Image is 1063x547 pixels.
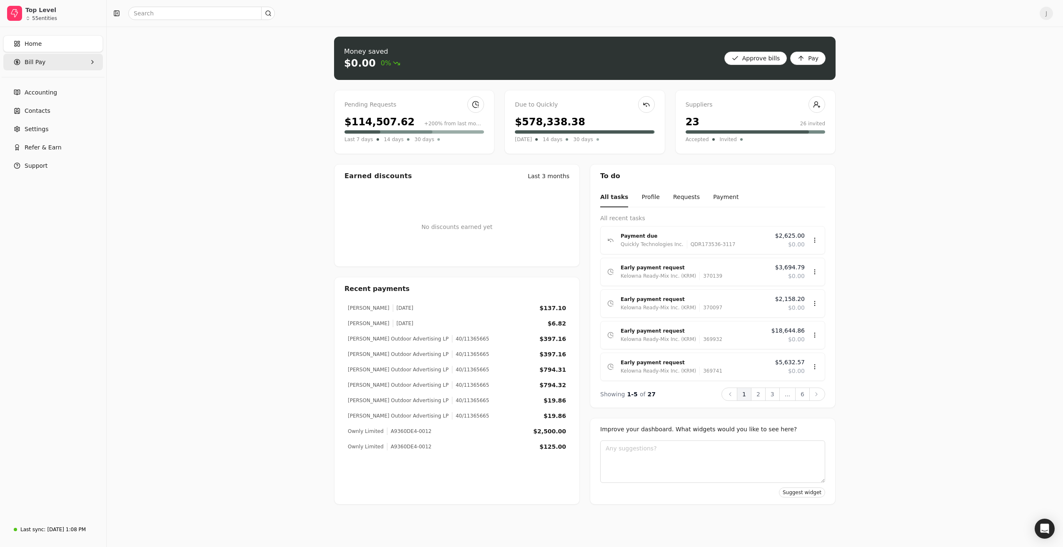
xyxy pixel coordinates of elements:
[775,358,805,367] span: $5,632.57
[621,232,769,240] div: Payment due
[25,6,99,14] div: Top Level
[539,335,566,343] div: $397.16
[775,263,805,272] span: $3,694.79
[600,391,625,398] span: Showing
[627,391,638,398] span: 1 - 5
[25,162,47,170] span: Support
[621,295,769,303] div: Early payment request
[348,381,449,389] div: [PERSON_NAME] Outdoor Advertising LP
[3,102,103,119] a: Contacts
[384,135,404,144] span: 14 days
[20,526,45,533] div: Last sync:
[25,107,50,115] span: Contacts
[348,412,449,420] div: [PERSON_NAME] Outdoor Advertising LP
[621,335,696,343] div: Kelowna Ready-Mix Inc. (KRM)
[779,487,825,497] button: Suggest widget
[788,335,805,344] span: $0.00
[543,135,562,144] span: 14 days
[452,412,489,420] div: 40/11365665
[344,171,412,181] div: Earned discounts
[621,303,696,312] div: Kelowna Ready-Mix Inc. (KRM)
[422,209,493,245] div: No discounts earned yet
[600,188,628,207] button: All tasks
[539,304,566,313] div: $137.10
[673,188,700,207] button: Requests
[539,443,566,451] div: $125.00
[539,381,566,390] div: $794.32
[621,240,684,249] div: Quickly Technologies Inc.
[1040,7,1053,20] button: J
[128,7,275,20] input: Search
[600,425,825,434] div: Improve your dashboard. What widgets would you like to see here?
[3,121,103,137] a: Settings
[1035,519,1055,539] div: Open Intercom Messenger
[621,327,765,335] div: Early payment request
[3,522,103,537] a: Last sync:[DATE] 1:08 PM
[381,58,400,68] span: 0%
[348,443,384,450] div: Ownly Limited
[751,388,766,401] button: 2
[25,88,57,97] span: Accounting
[424,120,484,127] div: +200% from last month
[539,350,566,359] div: $397.16
[533,427,566,436] div: $2,500.00
[3,84,103,101] a: Accounting
[699,272,722,280] div: 370139
[539,365,566,374] div: $794.31
[3,54,103,70] button: Bill Pay
[348,366,449,373] div: [PERSON_NAME] Outdoor Advertising LP
[800,120,825,127] div: 26 invited
[344,114,415,129] div: $114,507.62
[344,57,376,70] div: $0.00
[621,264,769,272] div: Early payment request
[788,367,805,375] span: $0.00
[348,304,389,312] div: [PERSON_NAME]
[515,114,585,129] div: $578,338.38
[600,214,825,223] div: All recent tasks
[788,272,805,281] span: $0.00
[452,366,489,373] div: 40/11365665
[528,172,569,181] div: Last 3 months
[687,240,736,249] div: QDR173536-3117
[686,114,699,129] div: 23
[641,188,660,207] button: Profile
[32,16,57,21] div: 55 entities
[47,526,86,533] div: [DATE] 1:08 PM
[775,295,805,303] span: $2,158.20
[452,397,489,404] div: 40/11365665
[344,100,484,109] div: Pending Requests
[713,188,739,207] button: Payment
[724,52,787,65] button: Approve bills
[452,335,489,343] div: 40/11365665
[344,135,373,144] span: Last 7 days
[348,351,449,358] div: [PERSON_NAME] Outdoor Advertising LP
[590,164,835,188] div: To do
[544,396,566,405] div: $19.86
[621,367,696,375] div: Kelowna Ready-Mix Inc. (KRM)
[348,335,449,343] div: [PERSON_NAME] Outdoor Advertising LP
[3,157,103,174] button: Support
[648,391,656,398] span: 27
[573,135,593,144] span: 30 days
[699,335,722,343] div: 369932
[765,388,780,401] button: 3
[737,388,751,401] button: 1
[393,304,414,312] div: [DATE]
[544,412,566,420] div: $19.86
[795,388,810,401] button: 6
[775,231,805,240] span: $2,625.00
[25,143,62,152] span: Refer & Earn
[387,428,432,435] div: A9360DE4-0012
[699,303,722,312] div: 370097
[720,135,737,144] span: Invited
[25,40,42,48] span: Home
[621,358,769,367] div: Early payment request
[686,135,709,144] span: Accepted
[25,125,48,134] span: Settings
[452,351,489,358] div: 40/11365665
[788,303,805,312] span: $0.00
[686,100,825,109] div: Suppliers
[348,397,449,404] div: [PERSON_NAME] Outdoor Advertising LP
